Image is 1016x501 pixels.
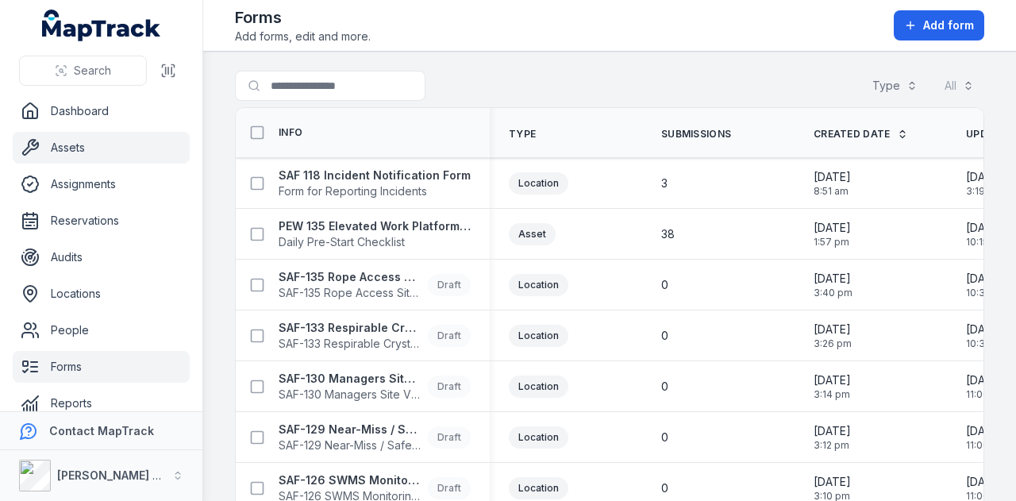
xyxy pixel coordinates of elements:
[814,236,851,249] span: 1:57 pm
[279,218,471,234] strong: PEW 135 Elevated Work Platform Daily Pre-Start Checklist
[509,274,568,296] div: Location
[279,168,471,183] strong: SAF 118 Incident Notification Form
[661,480,668,496] span: 0
[279,269,421,285] strong: SAF-135 Rope Access Site Inspection
[235,29,371,44] span: Add forms, edit and more.
[894,10,984,40] button: Add form
[279,218,471,250] a: PEW 135 Elevated Work Platform Daily Pre-Start ChecklistDaily Pre-Start Checklist
[814,271,852,299] time: 02/06/2025, 3:40:39 pm
[13,314,190,346] a: People
[279,269,471,301] a: SAF-135 Rope Access Site InspectionSAF-135 Rope Access Site InspectionDraft
[279,472,421,488] strong: SAF-126 SWMS Monitoring Record
[814,322,852,350] time: 02/06/2025, 3:26:04 pm
[13,132,190,164] a: Assets
[661,128,731,141] span: Submissions
[661,277,668,293] span: 0
[279,126,302,139] span: Info
[814,220,851,236] span: [DATE]
[74,63,111,79] span: Search
[13,168,190,200] a: Assignments
[279,320,421,336] strong: SAF-133 Respirable Crystalline Silica Site Inspection Checklist
[509,477,568,499] div: Location
[279,285,421,301] span: SAF-135 Rope Access Site Inspection
[966,322,1008,350] time: 24/06/2025, 10:36:26 am
[661,226,675,242] span: 38
[966,169,1003,185] span: [DATE]
[279,371,471,403] a: SAF-130 Managers Site Visit ReportSAF-130 Managers Site Visit ReportDraft
[428,274,471,296] div: Draft
[814,169,851,198] time: 14/08/2025, 8:51:45 am
[966,474,1006,490] span: [DATE]
[966,220,1005,249] time: 21/08/2025, 10:15:18 am
[509,128,536,141] span: Type
[934,71,984,101] button: All
[509,223,556,245] div: Asset
[661,379,668,395] span: 0
[966,220,1005,236] span: [DATE]
[13,351,190,383] a: Forms
[814,128,908,141] a: Created Date
[966,287,1008,299] span: 10:38 am
[13,241,190,273] a: Audits
[509,426,568,449] div: Location
[814,474,851,490] span: [DATE]
[814,128,891,141] span: Created Date
[13,205,190,237] a: Reservations
[966,423,1006,439] span: [DATE]
[19,56,147,86] button: Search
[862,71,928,101] button: Type
[509,172,568,195] div: Location
[966,271,1008,287] span: [DATE]
[279,234,471,250] span: Daily Pre-Start Checklist
[279,387,421,403] span: SAF-130 Managers Site Visit Report
[814,287,852,299] span: 3:40 pm
[428,477,471,499] div: Draft
[661,328,668,344] span: 0
[13,95,190,127] a: Dashboard
[13,278,190,310] a: Locations
[279,422,421,437] strong: SAF-129 Near-Miss / Safety / Environmental Concern Notification Form V1.0
[814,423,851,439] span: [DATE]
[279,422,471,453] a: SAF-129 Near-Miss / Safety / Environmental Concern Notification Form V1.0SAF-129 Near-Miss / Safe...
[509,325,568,347] div: Location
[814,439,851,452] span: 3:12 pm
[279,320,471,352] a: SAF-133 Respirable Crystalline Silica Site Inspection ChecklistSAF-133 Respirable Crystalline Sil...
[42,10,161,41] a: MapTrack
[814,169,851,185] span: [DATE]
[814,372,851,401] time: 02/06/2025, 3:14:27 pm
[279,168,471,199] a: SAF 118 Incident Notification FormForm for Reporting Incidents
[235,6,371,29] h2: Forms
[966,372,1006,388] span: [DATE]
[966,185,1003,198] span: 3:19 pm
[279,336,421,352] span: SAF-133 Respirable Crystalline Silica Site Inspection Checklist
[966,169,1003,198] time: 14/08/2025, 3:19:39 pm
[814,337,852,350] span: 3:26 pm
[428,376,471,398] div: Draft
[279,371,421,387] strong: SAF-130 Managers Site Visit Report
[814,185,851,198] span: 8:51 am
[966,388,1006,401] span: 11:00 am
[279,437,421,453] span: SAF-129 Near-Miss / Safety / Environmental Concern Notification Form V1.0
[509,376,568,398] div: Location
[966,337,1008,350] span: 10:36 am
[428,426,471,449] div: Draft
[279,183,471,199] span: Form for Reporting Incidents
[814,372,851,388] span: [DATE]
[814,322,852,337] span: [DATE]
[57,468,187,482] strong: [PERSON_NAME] Group
[814,271,852,287] span: [DATE]
[13,387,190,419] a: Reports
[966,322,1008,337] span: [DATE]
[814,423,851,452] time: 02/06/2025, 3:12:08 pm
[966,236,1005,249] span: 10:15 am
[661,430,668,445] span: 0
[814,388,851,401] span: 3:14 pm
[966,271,1008,299] time: 24/06/2025, 10:38:01 am
[923,17,974,33] span: Add form
[966,372,1006,401] time: 24/06/2025, 11:00:29 am
[661,175,668,191] span: 3
[49,424,154,437] strong: Contact MapTrack
[428,325,471,347] div: Draft
[966,439,1006,452] span: 11:00 am
[814,220,851,249] time: 23/07/2025, 1:57:27 pm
